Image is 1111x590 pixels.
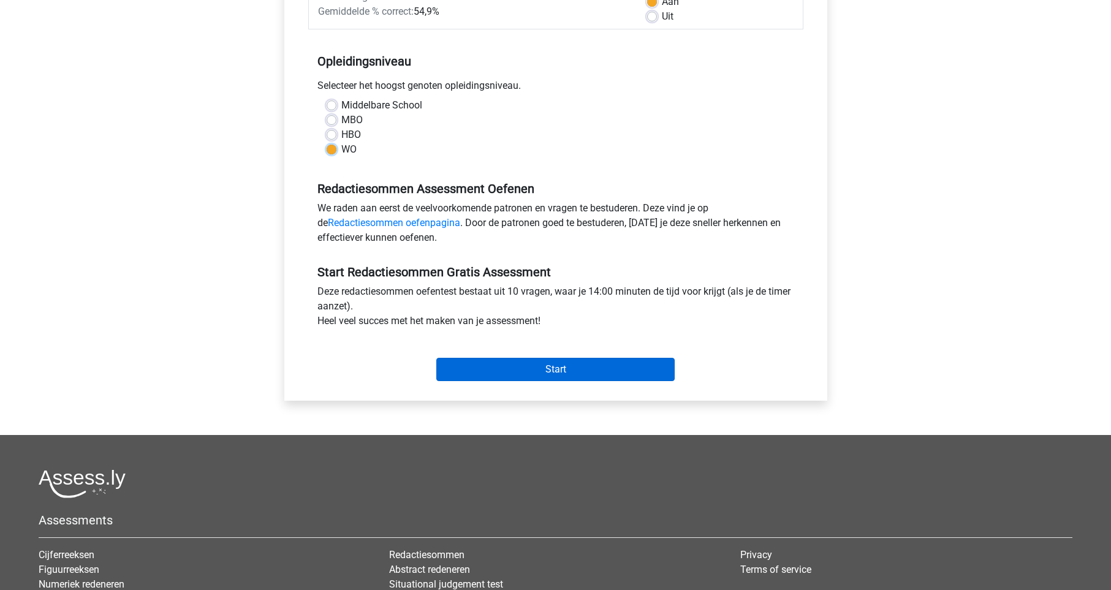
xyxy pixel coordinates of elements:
[389,564,470,575] a: Abstract redeneren
[436,358,675,381] input: Start
[389,549,464,561] a: Redactiesommen
[39,469,126,498] img: Assessly logo
[39,578,124,590] a: Numeriek redeneren
[39,513,1072,528] h5: Assessments
[341,113,363,127] label: MBO
[341,127,361,142] label: HBO
[740,549,772,561] a: Privacy
[308,284,803,333] div: Deze redactiesommen oefentest bestaat uit 10 vragen, waar je 14:00 minuten de tijd voor krijgt (a...
[318,6,414,17] span: Gemiddelde % correct:
[39,549,94,561] a: Cijferreeksen
[309,4,638,19] div: 54,9%
[317,49,794,74] h5: Opleidingsniveau
[308,78,803,98] div: Selecteer het hoogst genoten opleidingsniveau.
[317,181,794,196] h5: Redactiesommen Assessment Oefenen
[308,201,803,250] div: We raden aan eerst de veelvoorkomende patronen en vragen te bestuderen. Deze vind je op de . Door...
[341,98,422,113] label: Middelbare School
[317,265,794,279] h5: Start Redactiesommen Gratis Assessment
[389,578,503,590] a: Situational judgement test
[740,564,811,575] a: Terms of service
[39,564,99,575] a: Figuurreeksen
[341,142,357,157] label: WO
[662,9,673,24] label: Uit
[328,217,460,229] a: Redactiesommen oefenpagina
